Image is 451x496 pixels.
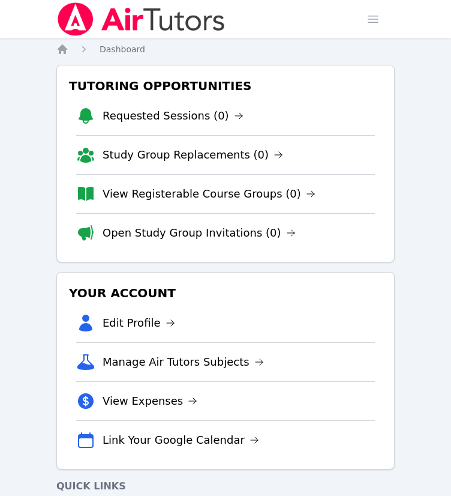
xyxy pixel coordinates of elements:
a: Open Study Group Invitations (0) [103,225,296,241]
a: Link Your Google Calendar [103,432,259,449]
h4: Quick Links [56,479,395,494]
a: View Registerable Course Groups (0) [103,186,315,202]
a: Manage Air Tutors Subjects [103,354,264,370]
h3: Tutoring Opportunities [67,75,384,97]
a: Requested Sessions (0) [103,107,243,124]
span: Dashboard [100,44,145,54]
h3: Your Account [67,282,384,304]
nav: Breadcrumb [56,43,395,55]
a: Edit Profile [103,315,175,331]
a: Study Group Replacements (0) [103,147,283,163]
img: Air Tutors [56,2,226,36]
a: Dashboard [100,43,145,55]
a: View Expenses [103,393,197,410]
